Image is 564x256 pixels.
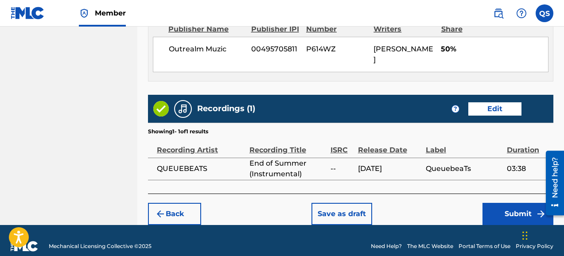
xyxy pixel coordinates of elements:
span: QueuebeaTs [426,163,502,174]
div: Recording Title [249,136,326,155]
iframe: Resource Center [539,147,564,219]
p: Showing 1 - 1 of 1 results [148,128,208,136]
span: End of Summer (Instrumental) [249,158,326,179]
a: Privacy Policy [516,242,553,250]
img: logo [11,241,38,252]
button: Edit [468,102,521,116]
a: The MLC Website [407,242,453,250]
button: Save as draft [311,203,372,225]
img: Valid [153,101,169,116]
span: 50% [441,44,548,54]
a: Portal Terms of Use [459,242,510,250]
a: Public Search [490,4,507,22]
span: Member [95,8,126,18]
span: -- [331,163,354,174]
img: Top Rightsholder [79,8,89,19]
span: 00495705811 [251,44,300,54]
a: Need Help? [371,242,402,250]
span: [PERSON_NAME] [373,45,433,64]
div: Help [513,4,530,22]
img: help [516,8,527,19]
iframe: Chat Widget [520,213,564,256]
div: ISRC [331,136,354,155]
img: f7272a7cc735f4ea7f67.svg [536,209,546,219]
div: Label [426,136,502,155]
span: 03:38 [507,163,549,174]
div: Recording Artist [157,136,245,155]
img: Recordings [178,104,188,114]
div: User Menu [536,4,553,22]
button: Back [148,203,201,225]
div: Drag [522,222,528,249]
span: Mechanical Licensing Collective © 2025 [49,242,152,250]
span: QUEUEBEATS [157,163,245,174]
button: Submit [482,203,553,225]
h5: Recordings (1) [197,104,255,114]
div: Duration [507,136,549,155]
span: P614WZ [306,44,367,54]
div: Release Date [358,136,421,155]
div: Publisher Name [168,24,245,35]
img: search [493,8,504,19]
span: ? [452,105,459,112]
img: 7ee5dd4eb1f8a8e3ef2f.svg [155,209,166,219]
span: [DATE] [358,163,421,174]
div: Publisher IPI [251,24,300,35]
img: MLC Logo [11,7,45,19]
span: Outrealm Muzic [169,44,245,54]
